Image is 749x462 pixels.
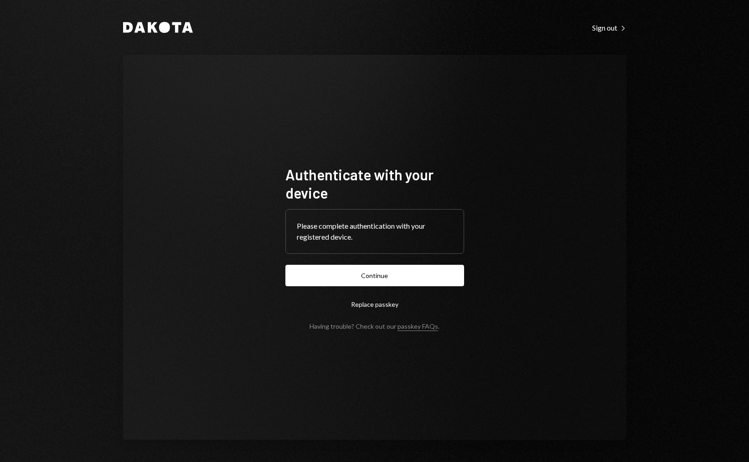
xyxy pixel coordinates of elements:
button: Replace passkey [285,294,464,315]
div: Sign out [592,23,626,32]
a: Sign out [592,22,626,32]
button: Continue [285,265,464,286]
a: passkey FAQs [398,322,438,331]
div: Having trouble? Check out our . [310,322,439,330]
div: Please complete authentication with your registered device. [297,220,453,242]
h1: Authenticate with your device [285,165,464,202]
